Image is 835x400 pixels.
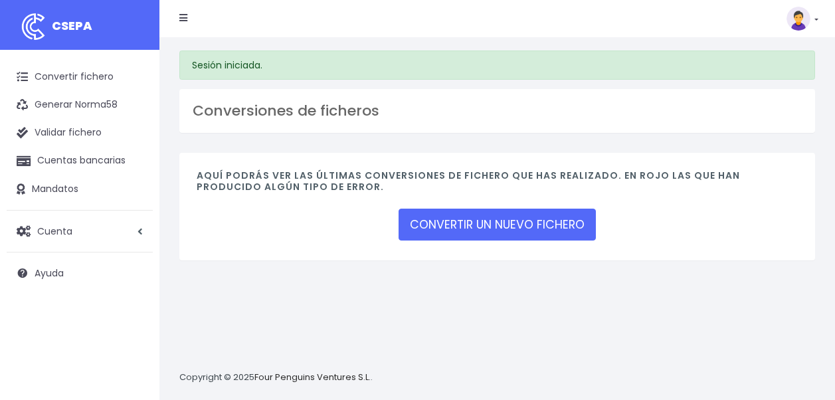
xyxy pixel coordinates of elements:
[7,217,153,245] a: Cuenta
[399,209,596,241] a: CONVERTIR UN NUEVO FICHERO
[17,10,50,43] img: logo
[35,266,64,280] span: Ayuda
[254,371,371,383] a: Four Penguins Ventures S.L.
[787,7,810,31] img: profile
[7,147,153,175] a: Cuentas bancarias
[179,50,815,80] div: Sesión iniciada.
[7,175,153,203] a: Mandatos
[52,17,92,34] span: CSEPA
[7,91,153,119] a: Generar Norma58
[37,224,72,237] span: Cuenta
[7,259,153,287] a: Ayuda
[193,102,802,120] h3: Conversiones de ficheros
[7,119,153,147] a: Validar fichero
[7,63,153,91] a: Convertir fichero
[179,371,373,385] p: Copyright © 2025 .
[197,170,798,199] h4: Aquí podrás ver las últimas conversiones de fichero que has realizado. En rojo las que han produc...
